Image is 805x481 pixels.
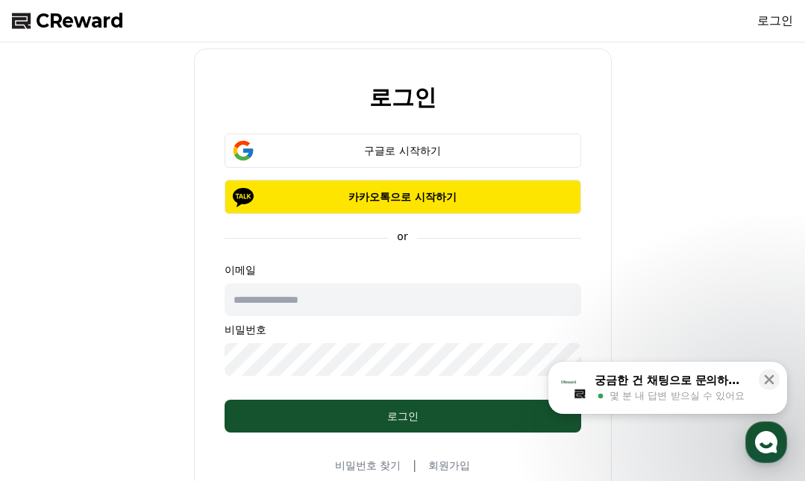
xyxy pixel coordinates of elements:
[231,380,248,392] span: 설정
[246,189,560,204] p: 카카오톡으로 시작하기
[369,85,436,110] h2: 로그인
[36,9,124,33] span: CReward
[413,456,416,474] span: |
[757,12,793,30] a: 로그인
[137,380,154,392] span: 대화
[335,458,401,473] a: 비밀번호 찾기
[246,143,560,158] div: 구글로 시작하기
[225,262,581,277] p: 이메일
[225,400,581,433] button: 로그인
[225,133,581,168] button: 구글로 시작하기
[428,458,470,473] a: 회원가입
[12,9,124,33] a: CReward
[192,357,286,394] a: 설정
[225,180,581,214] button: 카카오톡으로 시작하기
[254,409,551,424] div: 로그인
[98,357,192,394] a: 대화
[225,322,581,337] p: 비밀번호
[388,229,416,244] p: or
[4,357,98,394] a: 홈
[47,380,56,392] span: 홈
